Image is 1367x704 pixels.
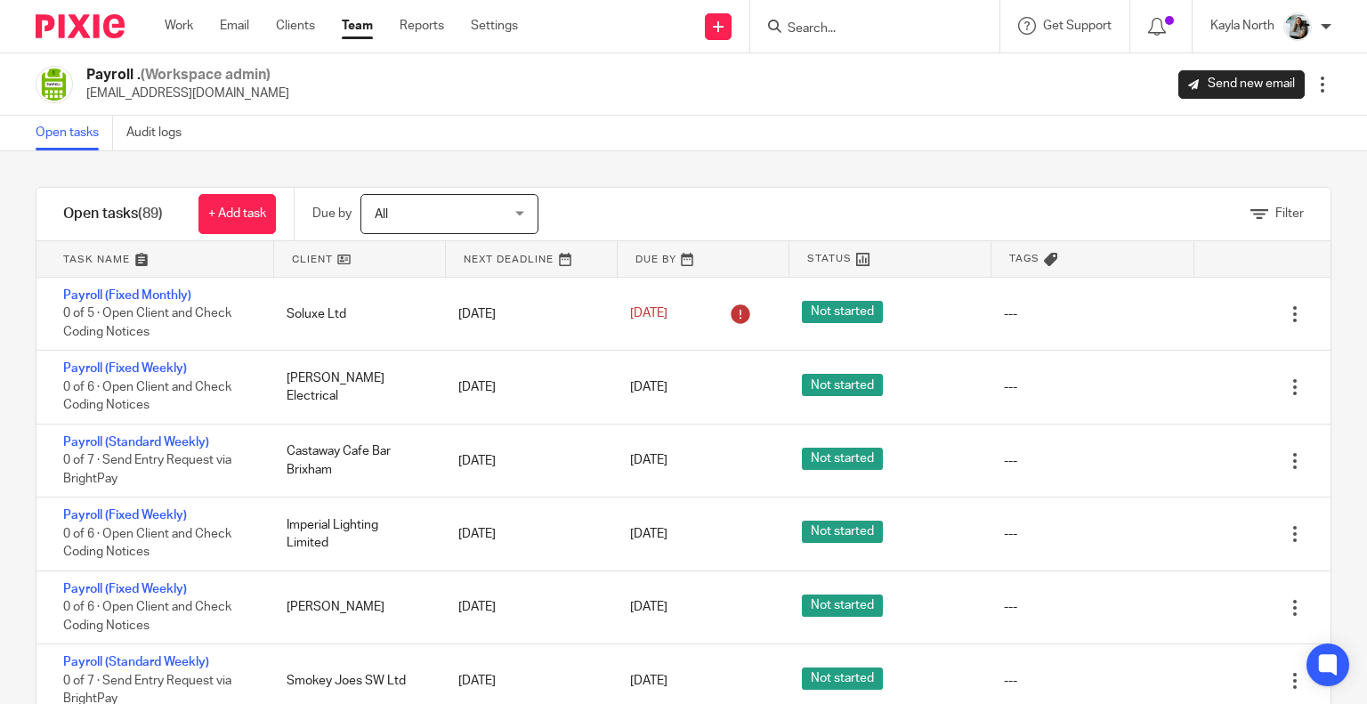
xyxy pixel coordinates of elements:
[63,436,209,449] a: Payroll (Standard Weekly)
[802,521,883,543] span: Not started
[807,251,852,266] span: Status
[786,21,946,37] input: Search
[141,68,271,82] span: (Workspace admin)
[802,301,883,323] span: Not started
[63,205,163,223] h1: Open tasks
[1004,305,1017,323] div: ---
[375,208,388,221] span: All
[269,433,441,488] div: Castaway Cafe Bar Brixham
[630,308,667,320] span: [DATE]
[165,17,193,35] a: Work
[342,17,373,35] a: Team
[63,656,209,668] a: Payroll (Standard Weekly)
[36,116,113,150] a: Open tasks
[1043,20,1112,32] span: Get Support
[441,369,612,405] div: [DATE]
[441,296,612,332] div: [DATE]
[63,362,187,375] a: Payroll (Fixed Weekly)
[276,17,315,35] a: Clients
[802,374,883,396] span: Not started
[312,205,352,223] p: Due by
[441,516,612,552] div: [DATE]
[138,206,163,221] span: (89)
[269,663,441,699] div: Smokey Joes SW Ltd
[802,448,883,470] span: Not started
[63,289,191,302] a: Payroll (Fixed Monthly)
[198,194,276,234] a: + Add task
[441,589,612,625] div: [DATE]
[269,360,441,415] div: [PERSON_NAME] Electrical
[63,583,187,595] a: Payroll (Fixed Weekly)
[1178,70,1305,99] a: Send new email
[269,296,441,332] div: Soluxe Ltd
[63,308,231,339] span: 0 of 5 · Open Client and Check Coding Notices
[441,663,612,699] div: [DATE]
[63,601,231,632] span: 0 of 6 · Open Client and Check Coding Notices
[36,14,125,38] img: Pixie
[1004,598,1017,616] div: ---
[1004,672,1017,690] div: ---
[802,595,883,617] span: Not started
[441,443,612,479] div: [DATE]
[630,528,667,540] span: [DATE]
[1210,17,1274,35] p: Kayla North
[63,509,187,522] a: Payroll (Fixed Weekly)
[86,85,289,102] p: [EMAIL_ADDRESS][DOMAIN_NAME]
[63,381,231,412] span: 0 of 6 · Open Client and Check Coding Notices
[630,455,667,467] span: [DATE]
[1004,452,1017,470] div: ---
[1275,207,1304,220] span: Filter
[630,381,667,393] span: [DATE]
[126,116,195,150] a: Audit logs
[36,66,73,103] img: 1000002144.png
[63,455,231,486] span: 0 of 7 · Send Entry Request via BrightPay
[1004,378,1017,396] div: ---
[86,66,289,85] h2: Payroll .
[1283,12,1312,41] img: Profile%20Photo.png
[220,17,249,35] a: Email
[630,602,667,614] span: [DATE]
[400,17,444,35] a: Reports
[471,17,518,35] a: Settings
[269,507,441,562] div: Imperial Lighting Limited
[802,668,883,690] span: Not started
[63,528,231,559] span: 0 of 6 · Open Client and Check Coding Notices
[269,589,441,625] div: [PERSON_NAME]
[1004,525,1017,543] div: ---
[1009,251,1039,266] span: Tags
[630,675,667,687] span: [DATE]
